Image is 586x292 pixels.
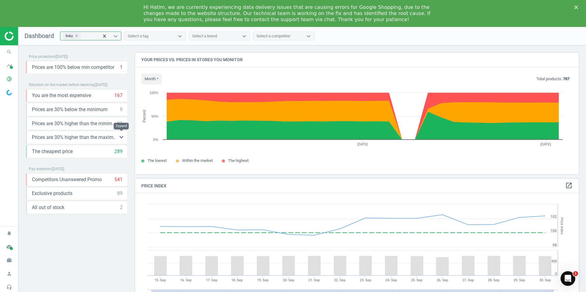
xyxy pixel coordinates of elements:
span: Within the market [182,158,213,163]
i: notifications [3,227,15,239]
p: Total products: [536,76,569,82]
span: Dashboard [25,32,54,39]
span: The highest [228,158,249,163]
tspan: 18. Sep [231,278,243,282]
text: 98 [553,243,557,247]
h4: Price Index [135,179,579,193]
text: 500 [551,259,557,263]
tspan: 16. Sep [180,278,192,282]
span: ( [DATE] ) [51,167,64,171]
tspan: 15. Sep [154,278,166,282]
div: Select a tag [128,33,148,39]
div: 289 [114,148,123,155]
i: search [3,46,15,58]
div: Close [574,6,580,9]
div: Select a brand [192,33,217,39]
tspan: 27. Sep [462,278,474,282]
button: month [141,73,162,84]
i: timeline [3,60,15,71]
tspan: 20. Sep [283,278,294,282]
text: 100% [150,91,158,95]
i: keyboard_arrow_down [118,133,125,141]
text: 102 [550,215,557,219]
tspan: 19. Sep [257,278,268,282]
div: 9 [120,106,123,113]
span: Prices are 30% higher than the minimum [32,120,117,127]
span: 1 [573,271,578,276]
i: cloud_done [3,241,15,253]
i: person [3,268,15,279]
tspan: 24. Sep [386,278,397,282]
text: 100 [550,229,557,233]
span: ( [DATE] ) [94,83,108,87]
i: work [3,254,15,266]
span: All out of stock [32,204,64,211]
text: 0 [555,272,557,276]
span: Prices are 30% higher than the maximal [32,134,117,141]
tspan: 25. Sep [411,278,422,282]
tspan: 22. Sep [334,278,345,282]
i: open_in_new [565,182,573,189]
span: Pay attention [29,167,51,171]
i: pie_chart_outlined [3,73,15,85]
div: Hi Hatim, we are currently experiencing data delivery issues that are causing errors for Google S... [143,4,433,23]
span: You are the most expensive [32,92,91,99]
div: Expand [114,123,129,129]
img: ajHJNr6hYgQAAAAASUVORK5CYII= [5,32,48,41]
span: Competitors Unanswered Promo [32,176,102,183]
div: 83 [117,120,123,127]
tspan: [DATE] [540,142,551,146]
tspan: 23. Sep [360,278,371,282]
tspan: 29. Sep [514,278,525,282]
div: 541 [114,176,123,183]
div: 1 [120,64,123,71]
tspan: 21. Sep [308,278,320,282]
span: Prices are 30% below the minimum [32,106,108,113]
tspan: 26. Sep [437,278,448,282]
tspan: 28. Sep [488,278,499,282]
h4: Your prices vs. prices in stores you monitor [135,53,579,67]
img: wGWNvw8QSZomAAAAABJRU5ErkJggg== [6,90,12,95]
div: 89 [117,190,123,197]
span: The cheapest price [32,148,73,155]
tspan: 30. Sep [539,278,551,282]
button: keyboard_arrow_down [115,131,127,144]
tspan: Price Index [560,217,564,234]
div: Select a competitor [257,33,290,39]
text: 50% [151,114,158,118]
span: Prices are 100% below min competitor [32,64,114,71]
div: 2 [120,204,123,211]
a: open_in_new [565,182,573,190]
b: 787 [563,77,569,81]
span: The lowest [147,158,167,163]
iframe: Intercom live chat [561,271,575,286]
div: Baby [64,33,73,39]
tspan: Percent [142,110,146,122]
span: Situation on the market before repricing [29,83,94,87]
tspan: 17. Sep [206,278,217,282]
tspan: [DATE] [357,142,368,146]
span: Exclusive products [32,190,72,197]
div: 167 [114,92,123,99]
span: ( [DATE] ) [55,54,68,59]
text: 0% [153,138,158,141]
span: Price protection [29,54,55,59]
